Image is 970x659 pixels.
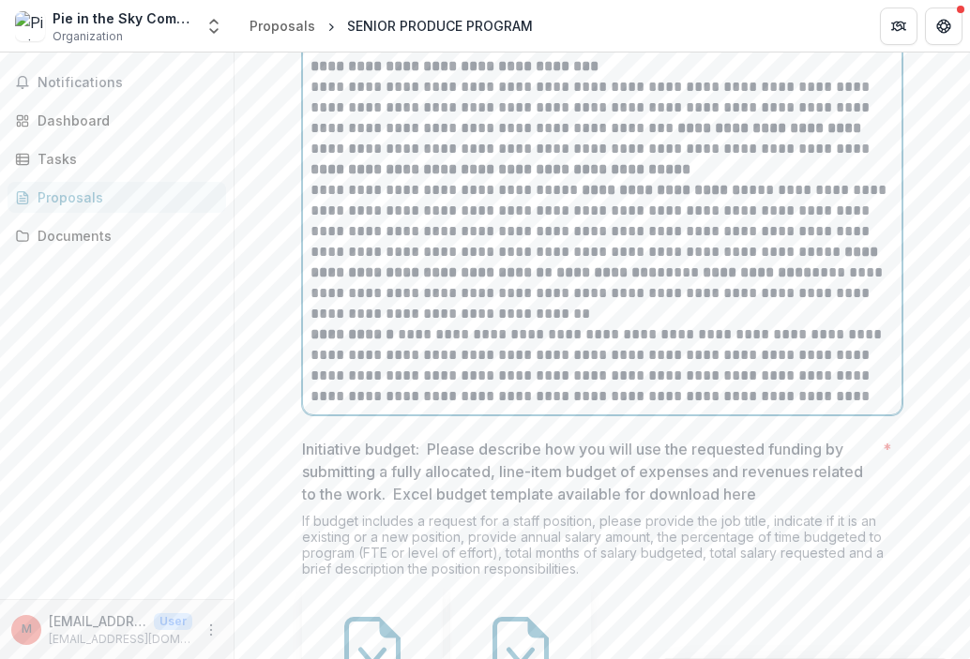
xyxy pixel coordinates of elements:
[53,28,123,45] span: Organization
[8,182,226,213] a: Proposals
[38,226,211,246] div: Documents
[925,7,962,45] button: Get Help
[201,7,227,45] button: Open entity switcher
[8,143,226,174] a: Tasks
[8,67,226,97] button: Notifications
[38,149,211,169] div: Tasks
[49,631,192,648] p: [EMAIL_ADDRESS][DOMAIN_NAME]
[250,16,315,36] div: Proposals
[38,75,219,91] span: Notifications
[242,12,323,39] a: Proposals
[8,105,226,136] a: Dashboard
[38,187,211,207] div: Proposals
[347,16,533,36] div: SENIOR PRODUCE PROGRAM
[200,619,222,641] button: More
[8,220,226,251] a: Documents
[302,438,875,505] p: Initiative budget: Please describe how you will use the requested funding by submitting a fully a...
[880,7,917,45] button: Partners
[15,11,45,41] img: Pie in the Sky Community Alliance
[242,12,540,39] nav: breadcrumb
[22,623,32,636] div: melissa1965@gmail.com
[53,8,193,28] div: Pie in the Sky Community Alliance
[302,513,902,584] div: If budget includes a request for a staff position, please provide the job title, indicate if it i...
[49,611,146,631] p: [EMAIL_ADDRESS][DOMAIN_NAME]
[154,613,192,630] p: User
[38,111,211,130] div: Dashboard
